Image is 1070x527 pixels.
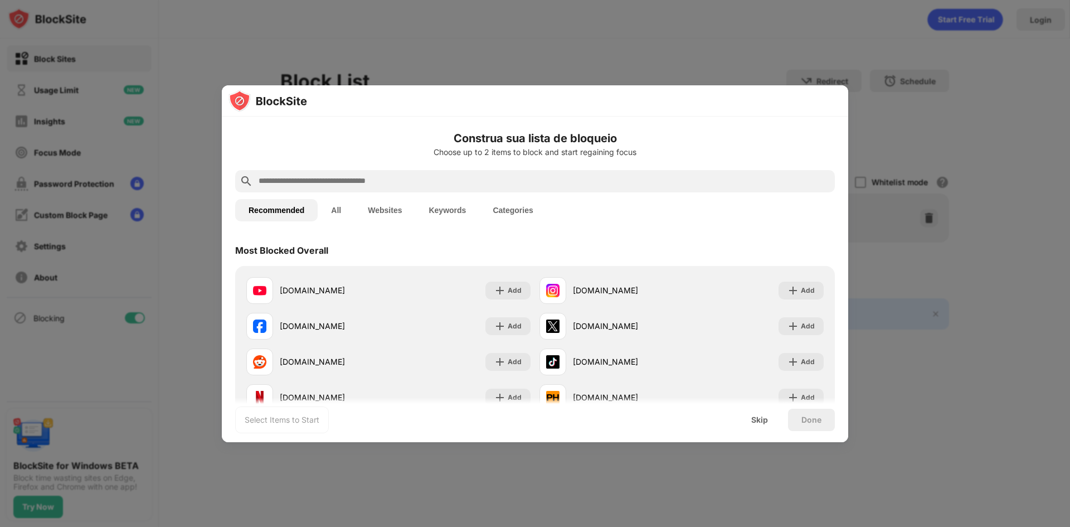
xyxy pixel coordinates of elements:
[280,391,388,403] div: [DOMAIN_NAME]
[801,356,815,368] div: Add
[546,355,560,369] img: favicons
[508,392,522,403] div: Add
[235,130,835,147] h6: Construa sua lista de bloqueio
[280,320,388,332] div: [DOMAIN_NAME]
[573,356,682,368] div: [DOMAIN_NAME]
[573,391,682,403] div: [DOMAIN_NAME]
[280,356,388,368] div: [DOMAIN_NAME]
[240,175,253,188] img: search.svg
[415,199,479,221] button: Keywords
[280,284,388,296] div: [DOMAIN_NAME]
[508,356,522,368] div: Add
[253,284,266,297] img: favicons
[801,321,815,332] div: Add
[253,355,266,369] img: favicons
[235,245,328,256] div: Most Blocked Overall
[318,199,354,221] button: All
[801,392,815,403] div: Add
[508,285,522,296] div: Add
[801,415,821,424] div: Done
[546,284,560,297] img: favicons
[228,90,307,112] img: logo-blocksite.svg
[573,320,682,332] div: [DOMAIN_NAME]
[508,321,522,332] div: Add
[253,391,266,404] img: favicons
[751,415,768,424] div: Skip
[479,199,546,221] button: Categories
[235,199,318,221] button: Recommended
[546,320,560,333] img: favicons
[253,320,266,333] img: favicons
[235,148,835,157] div: Choose up to 2 items to block and start regaining focus
[354,199,415,221] button: Websites
[801,285,815,296] div: Add
[573,284,682,296] div: [DOMAIN_NAME]
[245,414,319,426] div: Select Items to Start
[546,391,560,404] img: favicons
